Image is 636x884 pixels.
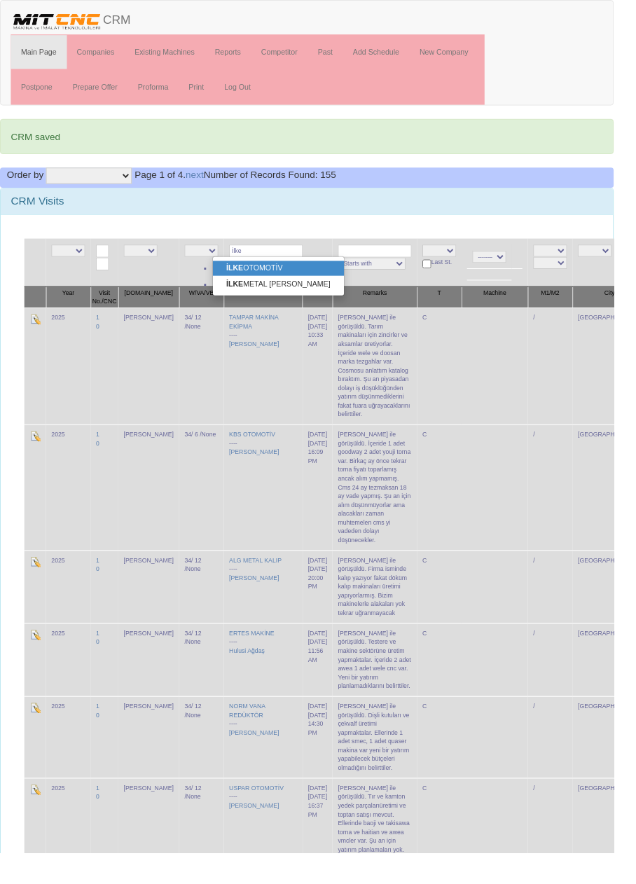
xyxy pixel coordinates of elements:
div: [DATE] 16:37 PM [319,822,339,849]
a: [PERSON_NAME] [237,831,289,838]
td: C [432,440,478,570]
td: Last St. [432,247,478,297]
td: [DATE] [314,646,345,721]
a: 0 [99,335,103,342]
td: [PERSON_NAME] ile görüşüldü. İçeride 1 adet goodway 2 adet youji torna var. Birkaç ay önce tekrar... [345,440,432,570]
td: 2025 [48,319,94,440]
a: NORM VANA REDÜKTÖR [237,728,275,745]
a: [PERSON_NAME] [237,465,289,472]
a: İLKEMETAL [PERSON_NAME] [221,287,357,303]
td: / [547,646,593,721]
a: ERTES MAKİNE [237,653,284,660]
td: 2025 [48,440,94,570]
a: Prepare Offer [64,73,132,108]
img: header.png [11,11,106,32]
a: 0 [99,456,103,463]
a: 1 [99,447,103,454]
th: Remarks [345,297,432,319]
strong: İLKE [235,273,252,282]
th: Year [48,297,94,319]
a: USPAR OTOMOTİV [237,813,294,820]
td: [PERSON_NAME] [123,570,186,646]
img: Edit [31,576,42,588]
td: 34/ 6 /None [186,440,232,570]
td: [DATE] [314,440,345,570]
td: / [547,319,593,440]
a: TAMPAR MAKİNA EKİPMA [237,326,289,342]
td: 34/ 12 /None [186,721,232,806]
td: / [547,440,593,570]
a: Hulusi Ağdaş [237,671,275,678]
img: Edit [31,652,42,663]
th: [DOMAIN_NAME] [123,297,186,319]
a: [PERSON_NAME] [237,353,289,360]
a: 1 [99,653,103,660]
td: ---- [232,440,314,570]
a: [PERSON_NAME] [237,595,289,602]
td: 2025 [48,721,94,806]
a: New Company [424,36,496,71]
td: [DATE] [314,721,345,806]
a: ALG METAL KALIP [237,577,292,584]
th: W/VA/VB [186,297,232,319]
td: [PERSON_NAME] [123,319,186,440]
h3: CRM Visits [11,202,625,215]
td: ---- [232,646,314,721]
a: 0 [99,738,103,745]
td: / [547,721,593,806]
img: Edit [31,728,42,739]
span: Page 1 of 4. [139,176,193,187]
a: Existing Machines [129,36,212,71]
td: ---- [232,721,314,806]
a: next [193,176,211,187]
a: CRM [1,1,146,36]
a: [PERSON_NAME] [237,756,289,763]
a: Add Schedule [355,36,424,71]
td: [DATE] [314,319,345,440]
a: Main Page [11,36,69,71]
a: 0 [99,586,103,593]
td: [PERSON_NAME] ile görüşüldü. Firma isminde kalıp yazıyor fakat döküm kalıp makinaları üretimi yap... [345,570,432,646]
td: ---- [232,319,314,440]
a: Proforma [132,73,185,108]
td: 34/ 12 /None [186,570,232,646]
a: İLKEOTOMOTİV [221,270,357,286]
strong: İLKE [235,290,252,298]
div: [DATE] 10:33 AM [319,334,339,361]
a: Competitor [260,36,319,71]
a: 1 [99,326,103,333]
a: 1 [99,577,103,584]
th: M1/M2 [547,297,593,319]
td: 2025 [48,570,94,646]
a: Print [185,73,222,108]
td: ---- [232,570,314,646]
td: C [432,721,478,806]
a: Past [319,36,355,71]
a: Log Out [222,73,270,108]
td: C [432,319,478,440]
td: C [432,646,478,721]
a: 1 [99,813,103,820]
td: C [432,570,478,646]
td: 34/ 12 /None [186,646,232,721]
td: [PERSON_NAME] ile görüşüldü. Dişli kutuları ve çekvalf üretimi yapmaktalar. Ellerinde 1 adet smec... [345,721,432,806]
td: [DATE] [314,570,345,646]
a: Companies [69,36,130,71]
a: 0 [99,662,103,669]
td: [PERSON_NAME] ile görüşüldü. Tarım makinaları için zincirler ve aksamlar üretiyorlar. İçeride wel... [345,319,432,440]
td: 2025 [48,646,94,721]
div: [DATE] 20:00 PM [319,586,339,613]
td: [PERSON_NAME] [123,646,186,721]
div: [DATE] 14:30 PM [319,737,339,764]
span: Number of Records Found: 155 [139,176,348,187]
th: Machine [478,297,547,319]
a: KBS OTOMOTİV [237,447,285,454]
th: Customer Name/Contact [232,297,314,319]
td: / [547,570,593,646]
a: Reports [212,36,261,71]
th: Date [314,297,345,319]
th: T [432,297,478,319]
td: [PERSON_NAME] ile görüşüldü. Testere ve makine sektörüne üretim yapmaktalar. İçeride 2 adet awea ... [345,646,432,721]
a: Postpone [11,73,64,108]
td: [PERSON_NAME] [123,721,186,806]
